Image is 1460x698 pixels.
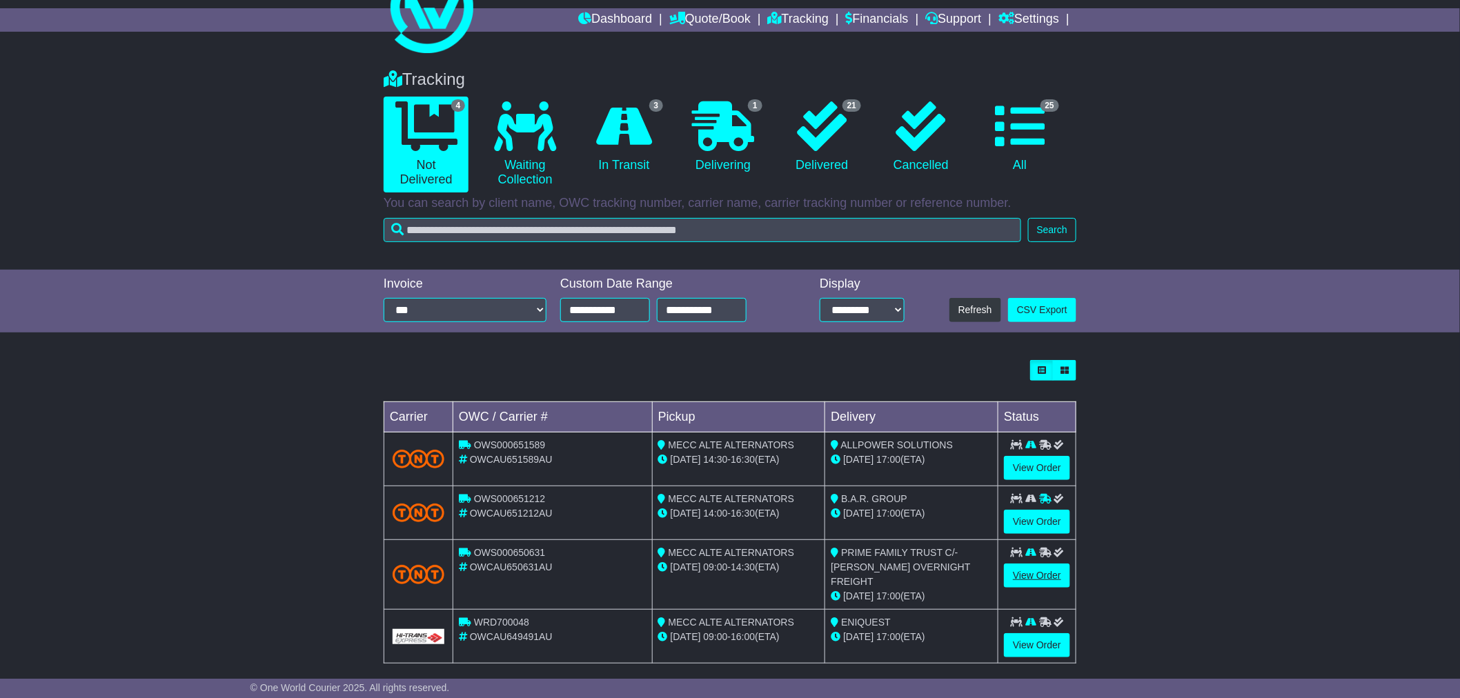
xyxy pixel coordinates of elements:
[842,99,861,112] span: 21
[470,561,553,572] span: OWCAU650631AU
[453,402,653,432] td: OWC / Carrier #
[949,298,1001,322] button: Refresh
[878,97,963,178] a: Cancelled
[669,547,795,558] span: MECC ALTE ALTERNATORS
[669,493,795,504] span: MECC ALTE ALTERNATORS
[876,631,900,642] span: 17:00
[680,97,765,178] a: 1 Delivering
[731,454,755,465] span: 16:30
[669,617,795,628] span: MECC ALTE ALTERNATORS
[384,196,1076,211] p: You can search by client name, OWC tracking number, carrier name, carrier tracking number or refe...
[820,277,905,292] div: Display
[831,452,992,467] div: (ETA)
[843,631,874,642] span: [DATE]
[704,561,728,572] span: 09:00
[578,8,652,32] a: Dashboard
[1004,510,1070,534] a: View Order
[474,439,546,450] span: OWS000651589
[384,402,453,432] td: Carrier
[671,561,701,572] span: [DATE]
[669,8,751,32] a: Quote/Book
[482,97,567,192] a: Waiting Collection
[780,97,865,178] a: 21 Delivered
[671,631,701,642] span: [DATE]
[658,452,820,467] div: - (ETA)
[474,617,529,628] span: WRD700048
[998,402,1076,432] td: Status
[843,590,874,601] span: [DATE]
[1004,564,1070,588] a: View Order
[649,99,664,112] span: 3
[704,454,728,465] span: 14:30
[926,8,982,32] a: Support
[470,454,553,465] span: OWCAU651589AU
[474,493,546,504] span: OWS000651212
[998,8,1059,32] a: Settings
[825,402,998,432] td: Delivery
[393,565,444,584] img: TNT_Domestic.png
[831,589,992,604] div: (ETA)
[1008,298,1076,322] a: CSV Export
[768,8,829,32] a: Tracking
[671,454,701,465] span: [DATE]
[384,97,468,192] a: 4 Not Delivered
[731,631,755,642] span: 16:00
[658,560,820,575] div: - (ETA)
[669,439,795,450] span: MECC ALTE ALTERNATORS
[384,277,546,292] div: Invoice
[704,631,728,642] span: 09:00
[1040,99,1059,112] span: 25
[671,508,701,519] span: [DATE]
[846,8,909,32] a: Financials
[1004,456,1070,480] a: View Order
[876,454,900,465] span: 17:00
[250,682,450,693] span: © One World Courier 2025. All rights reserved.
[876,590,900,601] span: 17:00
[470,631,553,642] span: OWCAU649491AU
[841,439,954,450] span: ALLPOWER SOLUTIONS
[843,508,874,519] span: [DATE]
[451,99,466,112] span: 4
[470,508,553,519] span: OWCAU651212AU
[652,402,825,432] td: Pickup
[474,547,546,558] span: OWS000650631
[560,277,782,292] div: Custom Date Range
[582,97,667,178] a: 3 In Transit
[1028,218,1076,242] button: Search
[704,508,728,519] span: 14:00
[393,450,444,468] img: TNT_Domestic.png
[377,70,1083,90] div: Tracking
[843,454,874,465] span: [DATE]
[876,508,900,519] span: 17:00
[731,561,755,572] span: 14:30
[658,630,820,644] div: - (ETA)
[978,97,1063,178] a: 25 All
[393,629,444,644] img: GetCarrierServiceLogo
[748,99,762,112] span: 1
[731,508,755,519] span: 16:30
[831,630,992,644] div: (ETA)
[393,503,444,522] img: TNT_Domestic.png
[841,617,891,628] span: ENIQUEST
[831,547,970,587] span: PRIME FAMILY TRUST C/- [PERSON_NAME] OVERNIGHT FREIGHT
[658,506,820,521] div: - (ETA)
[841,493,907,504] span: B.A.R. GROUP
[1004,633,1070,657] a: View Order
[831,506,992,521] div: (ETA)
